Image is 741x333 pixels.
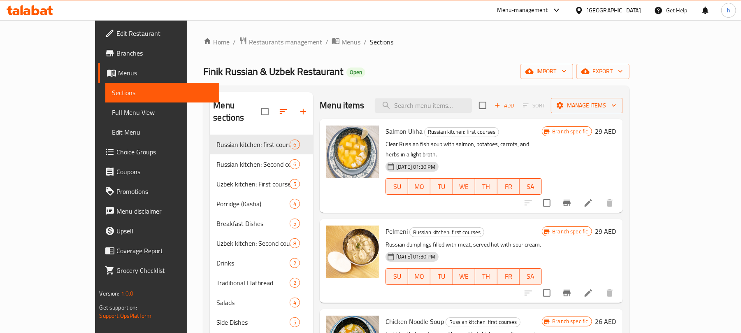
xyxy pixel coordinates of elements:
[290,220,300,228] span: 5
[216,140,290,149] div: Russian kitchen: first courses
[203,62,343,81] span: Finik Russian & Uzbek Restaurant
[523,270,539,282] span: SA
[456,181,472,193] span: WE
[290,258,300,268] div: items
[290,159,300,169] div: items
[595,316,616,327] h6: 26 AED
[409,227,484,237] div: Russian kitchen: first courses
[583,288,593,298] a: Edit menu item
[325,37,328,47] li: /
[386,125,423,137] span: Salmon Ukha
[386,139,542,160] p: Clear Russian fish soup with salmon, potatoes, carrots, and herbs in a light broth.
[116,226,212,236] span: Upsell
[216,179,290,189] div: Uzbek kitchen: First courses
[116,246,212,256] span: Coverage Report
[116,147,212,157] span: Choice Groups
[364,37,367,47] li: /
[210,154,313,174] div: Russian kitchen: Second courses6
[527,66,567,77] span: import
[98,162,219,182] a: Coupons
[475,268,497,285] button: TH
[501,181,516,193] span: FR
[479,181,494,193] span: TH
[210,214,313,233] div: Breakfast Dishes5
[290,180,300,188] span: 5
[112,107,212,117] span: Full Menu View
[576,64,630,79] button: export
[216,317,290,327] span: Side Dishes
[497,268,520,285] button: FR
[523,181,539,193] span: SA
[216,298,290,307] span: Salads
[116,265,212,275] span: Grocery Checklist
[216,278,290,288] span: Traditional Flatbread
[210,174,313,194] div: Uzbek kitchen: First courses5
[538,194,555,212] span: Select to update
[389,181,405,193] span: SU
[293,102,313,121] button: Add section
[216,238,290,248] span: Uzbek kitchen: Second courses
[239,37,322,47] a: Restaurants management
[290,238,300,248] div: items
[453,178,475,195] button: WE
[434,270,449,282] span: TU
[346,68,365,77] div: Open
[386,240,542,250] p: Russian dumplings filled with meat, served hot with sour cream.
[332,37,360,47] a: Menus
[326,126,379,178] img: Salmon Ukha
[216,159,290,169] span: Russian kitchen: Second courses
[98,43,219,63] a: Branches
[434,181,449,193] span: TU
[210,194,313,214] div: Porridge (Kasha)4
[370,37,393,47] span: Sections
[213,99,261,124] h2: Menu sections
[105,122,219,142] a: Edit Menu
[446,317,520,327] span: Russian kitchen: first courses
[233,37,236,47] li: /
[386,178,408,195] button: SU
[112,88,212,98] span: Sections
[99,288,119,299] span: Version:
[557,283,577,303] button: Branch-specific-item
[491,99,518,112] span: Add item
[408,268,430,285] button: MO
[98,221,219,241] a: Upsell
[290,319,300,326] span: 5
[105,83,219,102] a: Sections
[600,193,620,213] button: delete
[520,178,542,195] button: SA
[446,317,520,327] div: Russian kitchen: first courses
[290,279,300,287] span: 2
[290,161,300,168] span: 6
[290,240,300,247] span: 8
[587,6,641,15] div: [GEOGRAPHIC_DATA]
[474,97,491,114] span: Select section
[118,68,212,78] span: Menus
[210,253,313,273] div: Drinks2
[210,135,313,154] div: Russian kitchen: first courses6
[456,270,472,282] span: WE
[290,299,300,307] span: 4
[290,298,300,307] div: items
[98,63,219,83] a: Menus
[290,278,300,288] div: items
[326,226,379,278] img: Pelmeni
[411,181,427,193] span: MO
[341,37,360,47] span: Menus
[430,268,453,285] button: TU
[520,64,573,79] button: import
[393,253,439,261] span: [DATE] 01:30 PM
[290,140,300,149] div: items
[538,284,555,302] span: Select to update
[501,270,516,282] span: FR
[346,69,365,76] span: Open
[320,99,365,112] h2: Menu items
[116,28,212,38] span: Edit Restaurant
[595,226,616,237] h6: 29 AED
[595,126,616,137] h6: 29 AED
[98,142,219,162] a: Choice Groups
[121,288,134,299] span: 1.0.0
